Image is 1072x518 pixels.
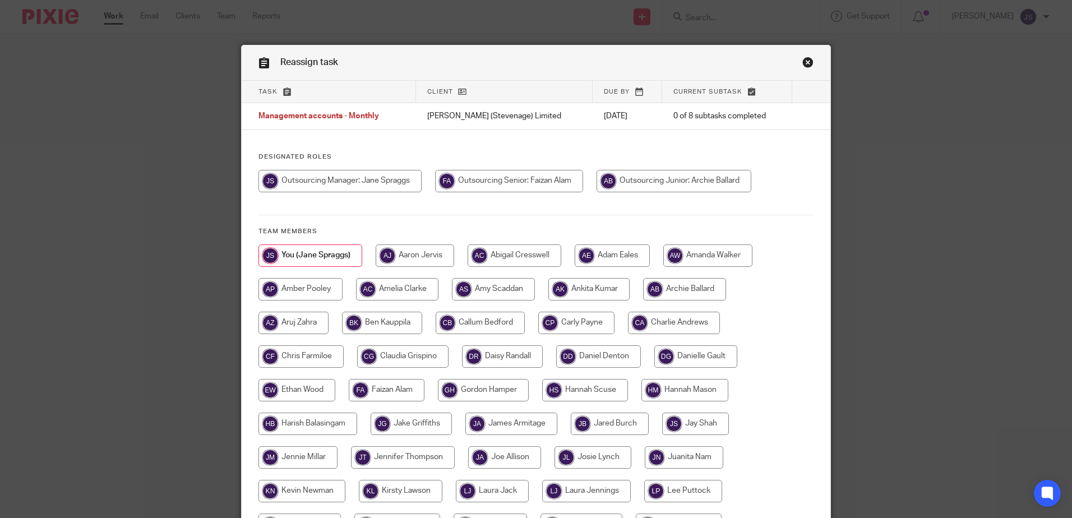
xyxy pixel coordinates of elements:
span: Management accounts - Monthly [258,113,379,121]
p: [PERSON_NAME] (Stevenage) Limited [427,110,581,122]
span: Reassign task [280,58,338,67]
span: Client [427,89,453,95]
a: Close this dialog window [802,57,814,72]
td: 0 of 8 subtasks completed [662,103,792,130]
h4: Designated Roles [258,152,814,161]
span: Task [258,89,278,95]
p: [DATE] [604,110,651,122]
h4: Team members [258,227,814,236]
span: Current subtask [673,89,742,95]
span: Due by [604,89,630,95]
